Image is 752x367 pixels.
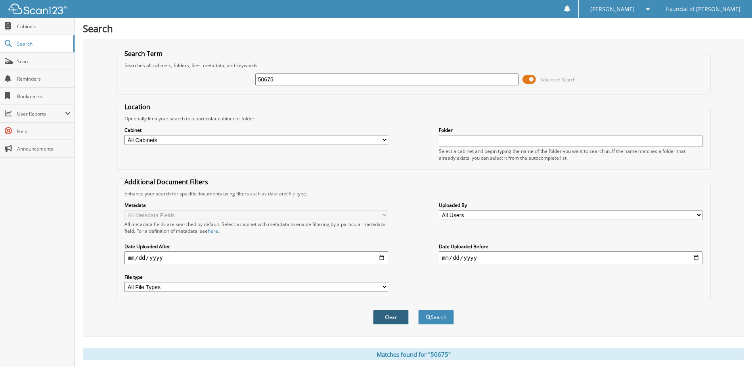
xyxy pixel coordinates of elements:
button: Clear [373,310,409,325]
div: Matches found for "50675" [83,348,744,360]
span: Advanced Search [540,77,576,83]
h1: Search [83,22,744,35]
span: Search [17,41,69,47]
span: Help [17,128,71,135]
span: Cabinets [17,23,71,30]
span: Scan [17,58,71,65]
label: Cabinet [124,127,388,133]
input: start [124,251,388,264]
a: here [208,228,218,234]
span: Hyundai of [PERSON_NAME] [666,7,741,12]
label: Uploaded By [439,202,702,209]
label: Metadata [124,202,388,209]
span: Bookmarks [17,93,71,100]
span: User Reports [17,110,65,117]
div: Enhance your search for specific documents using filters such as date and file type. [121,190,706,197]
legend: Location [121,102,154,111]
img: scan123-logo-white.svg [8,4,67,14]
button: Search [418,310,454,325]
div: Searches all cabinets, folders, files, metadata, and keywords [121,62,706,69]
iframe: Chat Widget [712,329,752,367]
label: Date Uploaded After [124,243,388,250]
div: Select a cabinet and begin typing the name of the folder you want to search in. If the name match... [439,148,702,161]
legend: Search Term [121,49,166,58]
legend: Additional Document Filters [121,178,212,186]
div: Optionally limit your search to a particular cabinet or folder [121,115,706,122]
label: Folder [439,127,702,133]
label: Date Uploaded Before [439,243,702,250]
div: All metadata fields are searched by default. Select a cabinet with metadata to enable filtering b... [124,221,388,234]
input: end [439,251,702,264]
span: Announcements [17,145,71,152]
span: [PERSON_NAME] [590,7,635,12]
label: File type [124,274,388,280]
span: Reminders [17,75,71,82]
